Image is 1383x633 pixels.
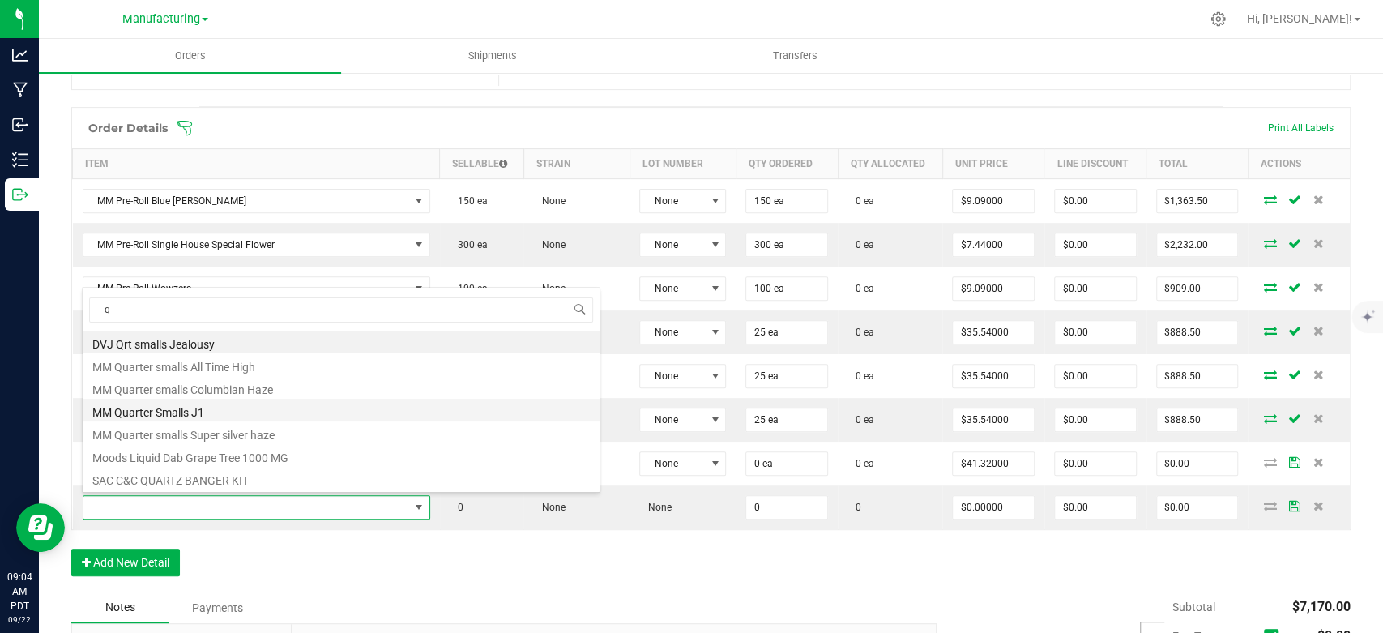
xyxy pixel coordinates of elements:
span: 0 [450,502,463,513]
button: Add New Detail [71,549,180,576]
a: Transfers [644,39,946,73]
span: 0 ea [847,283,874,294]
span: Delete Order Detail [1306,370,1330,379]
span: NO DATA FOUND [83,276,430,301]
span: 0 ea [847,239,874,250]
th: Qty Allocated [838,149,942,179]
input: 0 [1157,365,1238,387]
input: 0 [746,496,827,519]
span: Orders [153,49,228,63]
span: 150 ea [450,195,488,207]
input: 0 [1157,452,1238,475]
span: None [533,239,565,250]
th: Strain [523,149,630,179]
span: Save Order Detail [1282,370,1306,379]
input: 0 [953,321,1034,344]
input: 0 [1055,408,1136,431]
span: Delete Order Detail [1306,413,1330,423]
span: Save Order Detail [1282,326,1306,336]
input: 0 [1055,321,1136,344]
span: Manufacturing [122,12,200,26]
span: None [533,195,565,207]
a: Shipments [341,39,643,73]
th: Total [1146,149,1249,179]
span: MM Pre-Roll Single House Special Flower [83,233,409,256]
div: Payments [169,593,266,622]
input: 0 [746,408,827,431]
a: Orders [39,39,341,73]
span: 0 ea [847,414,874,426]
span: None [640,277,705,300]
input: 0 [953,190,1034,212]
span: 0 ea [847,370,874,382]
span: Delete Order Detail [1306,326,1330,336]
input: 0 [953,452,1034,475]
input: 0 [1157,496,1238,519]
span: $7,170.00 [1292,599,1351,614]
input: 0 [746,321,827,344]
th: Line Discount [1044,149,1146,179]
span: Transfers [751,49,839,63]
th: Lot Number [630,149,736,179]
span: MM Pre-Roll Wowzers [83,277,409,300]
input: 0 [746,277,827,300]
input: 0 [953,233,1034,256]
span: Shipments [446,49,539,63]
span: 0 [847,502,861,513]
span: Hi, [PERSON_NAME]! [1247,12,1352,25]
input: 0 [1055,365,1136,387]
input: 0 [746,233,827,256]
input: 0 [1055,190,1136,212]
input: 0 [1157,190,1238,212]
span: 300 ea [450,239,488,250]
iframe: Resource center [16,503,65,552]
span: None [640,365,705,387]
span: 100 ea [450,283,488,294]
input: 0 [1157,277,1238,300]
input: 0 [953,408,1034,431]
input: 0 [1157,321,1238,344]
h1: Order Details [88,122,168,135]
p: 09/22 [7,614,32,626]
input: 0 [953,277,1034,300]
span: Save Order Detail [1282,282,1306,292]
span: None [533,283,565,294]
span: None [533,502,565,513]
span: NO DATA FOUND [83,189,430,213]
div: Notes [71,592,169,623]
span: Delete Order Detail [1306,195,1330,204]
span: Delete Order Detail [1306,501,1330,511]
inline-svg: Manufacturing [12,82,28,98]
span: Save Order Detail [1282,501,1306,511]
span: Delete Order Detail [1306,282,1330,292]
span: None [639,502,671,513]
span: None [640,233,705,256]
input: 0 [1157,408,1238,431]
span: None [640,452,705,475]
input: 0 [1055,277,1136,300]
input: 0 [746,365,827,387]
th: Actions [1248,149,1350,179]
input: 0 [1055,496,1136,519]
span: Save Order Detail [1282,457,1306,467]
span: None [640,408,705,431]
p: 09:04 AM PDT [7,570,32,614]
input: 0 [746,452,827,475]
span: Subtotal [1172,601,1215,614]
input: 0 [953,496,1034,519]
input: 0 [746,190,827,212]
th: Sellable [440,149,524,179]
span: 0 ea [847,195,874,207]
span: Save Order Detail [1282,238,1306,248]
th: Qty Ordered [736,149,838,179]
span: 0 ea [847,327,874,338]
span: Delete Order Detail [1306,238,1330,248]
span: Save Order Detail [1282,195,1306,204]
input: 0 [1055,233,1136,256]
input: 0 [1157,233,1238,256]
inline-svg: Analytics [12,47,28,63]
span: None [640,190,705,212]
th: Unit Price [942,149,1044,179]
inline-svg: Inventory [12,152,28,168]
inline-svg: Outbound [12,186,28,203]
